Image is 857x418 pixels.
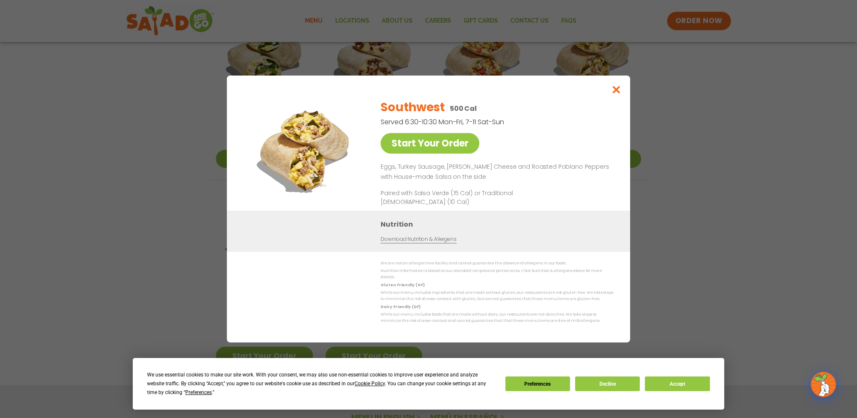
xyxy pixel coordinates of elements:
[246,92,363,210] img: Featured product photo for Southwest
[381,219,618,230] h3: Nutrition
[133,358,724,410] div: Cookie Consent Prompt
[381,189,536,206] p: Paired with Salsa Verde (15 Cal) or Traditional [DEMOGRAPHIC_DATA] (10 Cal)
[381,99,444,116] h2: Southwest
[575,376,640,391] button: Decline
[450,103,477,114] p: 500 Cal
[381,304,420,309] strong: Dairy Friendly (DF)
[381,260,613,266] p: We are not an allergen free facility and cannot guarantee the absence of allergens in our foods.
[381,311,613,324] p: While our menu includes foods that are made without dairy, our restaurants are not dairy free. We...
[603,76,630,104] button: Close modal
[355,381,385,387] span: Cookie Policy
[381,268,613,281] p: Nutrition information is based on our standard recipes and portion sizes. Click Nutrition & Aller...
[812,373,835,396] img: wpChatIcon
[381,133,479,154] a: Start Your Order
[185,389,212,395] span: Preferences
[381,235,456,243] a: Download Nutrition & Allergens
[381,117,570,127] p: Served 6:30-10:30 Mon-Fri, 7-11 Sat-Sun
[381,162,610,182] p: Eggs, Turkey Sausage, [PERSON_NAME] Cheese and Roasted Poblano Peppers with House-made Salsa on t...
[505,376,570,391] button: Preferences
[147,371,495,397] div: We use essential cookies to make our site work. With your consent, we may also use non-essential ...
[381,290,613,303] p: While our menu includes ingredients that are made without gluten, our restaurants are not gluten ...
[381,282,424,287] strong: Gluten Friendly (GF)
[645,376,710,391] button: Accept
